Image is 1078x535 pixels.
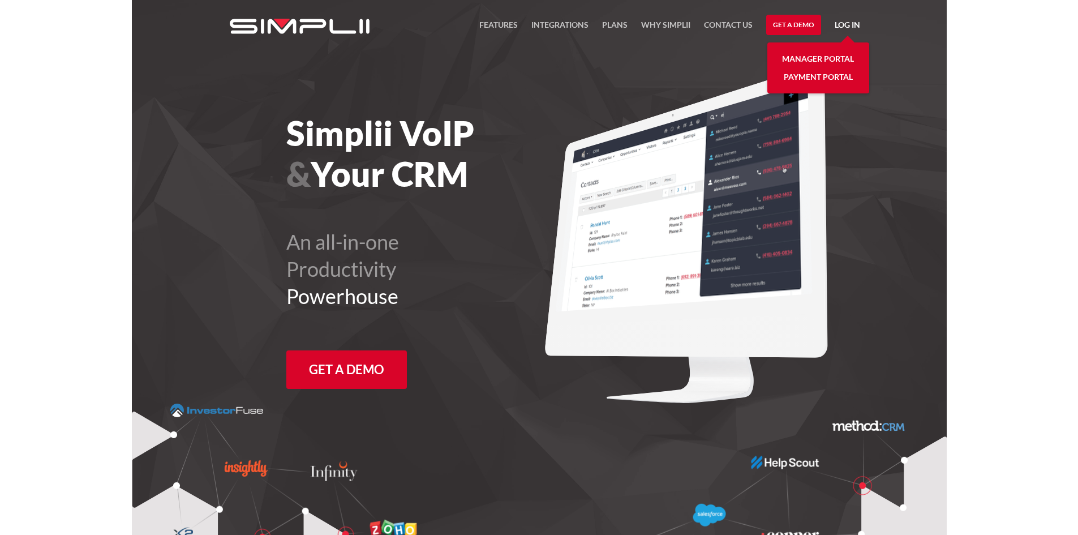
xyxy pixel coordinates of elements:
[704,18,753,38] a: Contact US
[782,50,854,68] a: Manager Portal
[531,18,589,38] a: Integrations
[286,228,602,310] h2: An all-in-one Productivity
[286,113,602,194] h1: Simplii VoIP Your CRM
[286,350,407,389] a: Get a Demo
[641,18,690,38] a: Why Simplii
[602,18,628,38] a: Plans
[230,19,370,34] img: Simplii
[784,68,853,86] a: Payment Portal
[835,18,860,35] a: Log in
[286,284,398,309] span: Powerhouse
[479,18,518,38] a: FEATURES
[286,153,311,194] span: &
[766,15,821,35] a: Get a Demo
